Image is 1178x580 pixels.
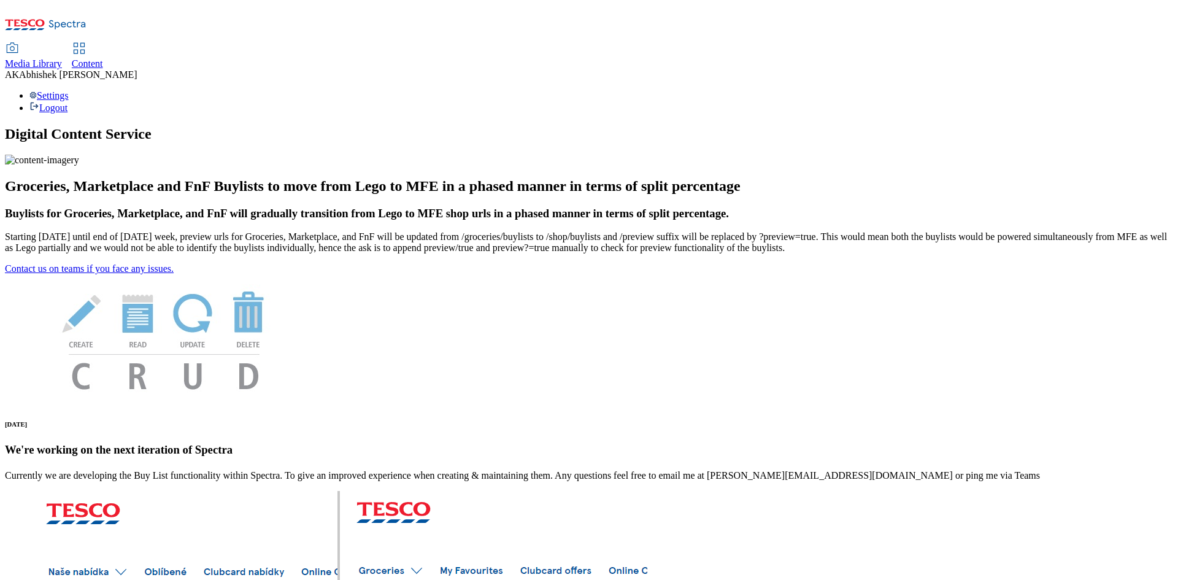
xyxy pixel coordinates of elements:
[5,470,1173,481] p: Currently we are developing the Buy List functionality within Spectra. To give an improved experi...
[5,443,1173,457] h3: We're working on the next iteration of Spectra
[5,178,1173,195] h2: Groceries, Marketplace and FnF Buylists to move from Lego to MFE in a phased manner in terms of s...
[5,263,174,274] a: Contact us on teams if you face any issues.
[5,44,62,69] a: Media Library
[5,420,1173,428] h6: [DATE]
[5,274,324,403] img: News Image
[72,44,103,69] a: Content
[5,58,62,69] span: Media Library
[5,155,79,166] img: content-imagery
[5,126,1173,142] h1: Digital Content Service
[5,69,19,80] span: AK
[5,207,1173,220] h3: Buylists for Groceries, Marketplace, and FnF will gradually transition from Lego to MFE shop urls...
[19,69,137,80] span: Abhishek [PERSON_NAME]
[29,90,69,101] a: Settings
[5,231,1173,253] p: Starting [DATE] until end of [DATE] week, preview urls for Groceries, Marketplace, and FnF will b...
[72,58,103,69] span: Content
[29,102,67,113] a: Logout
